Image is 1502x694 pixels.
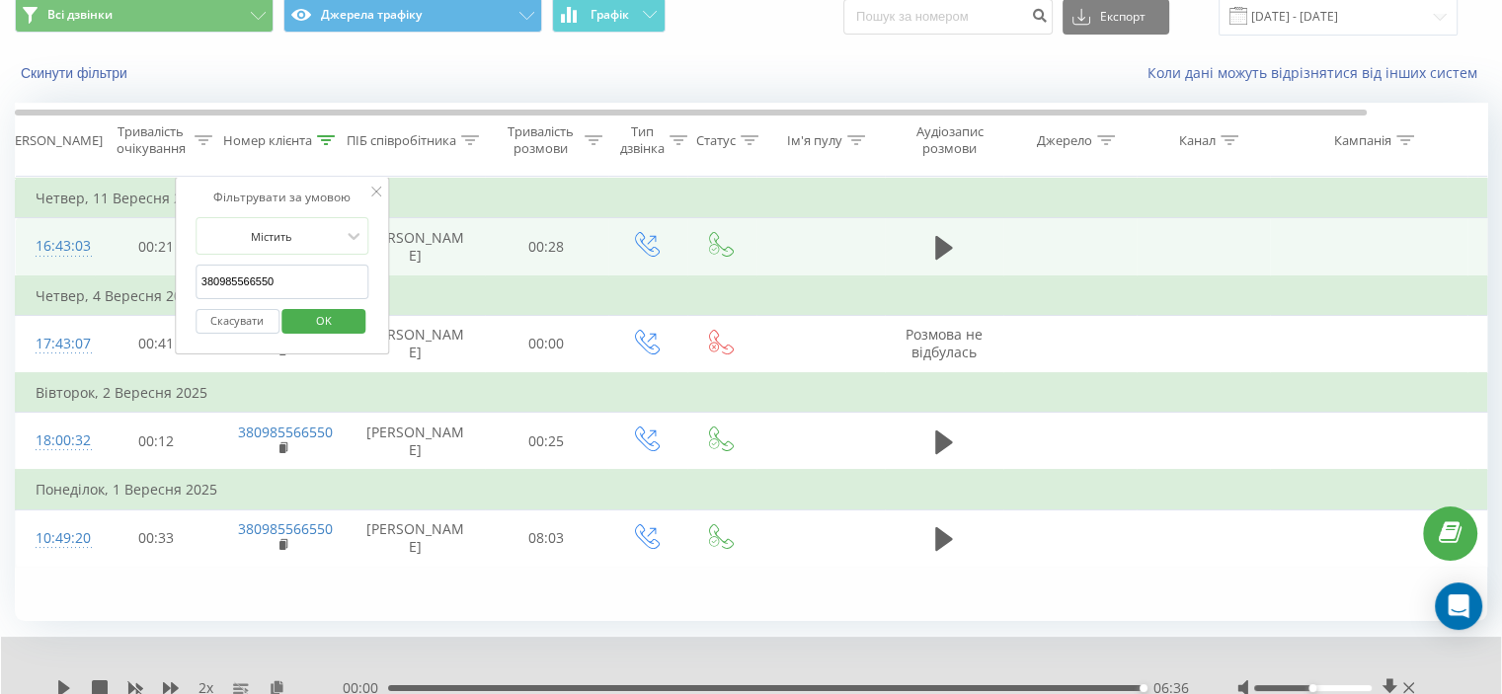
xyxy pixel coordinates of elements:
[36,227,75,266] div: 16:43:03
[36,519,75,558] div: 10:49:20
[95,509,218,567] td: 00:33
[47,7,113,23] span: Всі дзвінки
[238,423,333,441] a: 380985566550
[1435,582,1482,630] div: Open Intercom Messenger
[36,422,75,460] div: 18:00:32
[36,325,75,363] div: 17:43:07
[347,413,485,471] td: [PERSON_NAME]
[1147,63,1487,82] a: Коли дані можуть відрізнятися вiд інших систем
[485,413,608,471] td: 00:25
[1334,132,1391,149] div: Кампанія
[347,132,456,149] div: ПІБ співробітника
[1179,132,1216,149] div: Канал
[95,413,218,471] td: 00:12
[347,315,485,373] td: [PERSON_NAME]
[485,218,608,276] td: 00:28
[95,218,218,276] td: 00:21
[296,305,352,336] span: OK
[620,123,665,157] div: Тип дзвінка
[591,8,629,22] span: Графік
[485,315,608,373] td: 00:00
[1308,684,1316,692] div: Accessibility label
[15,64,137,82] button: Скинути фільтри
[95,315,218,373] td: 00:41
[696,132,736,149] div: Статус
[502,123,580,157] div: Тривалість розмови
[1037,132,1092,149] div: Джерело
[902,123,997,157] div: Аудіозапис розмови
[223,132,312,149] div: Номер клієнта
[347,218,485,276] td: [PERSON_NAME]
[196,309,279,334] button: Скасувати
[485,509,608,567] td: 08:03
[787,132,842,149] div: Ім'я пулу
[282,309,366,334] button: OK
[347,509,485,567] td: [PERSON_NAME]
[238,519,333,538] a: 380985566550
[906,325,983,361] span: Розмова не відбулась
[1140,684,1147,692] div: Accessibility label
[196,188,369,207] div: Фільтрувати за умовою
[3,132,103,149] div: [PERSON_NAME]
[196,265,369,299] input: Введіть значення
[112,123,190,157] div: Тривалість очікування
